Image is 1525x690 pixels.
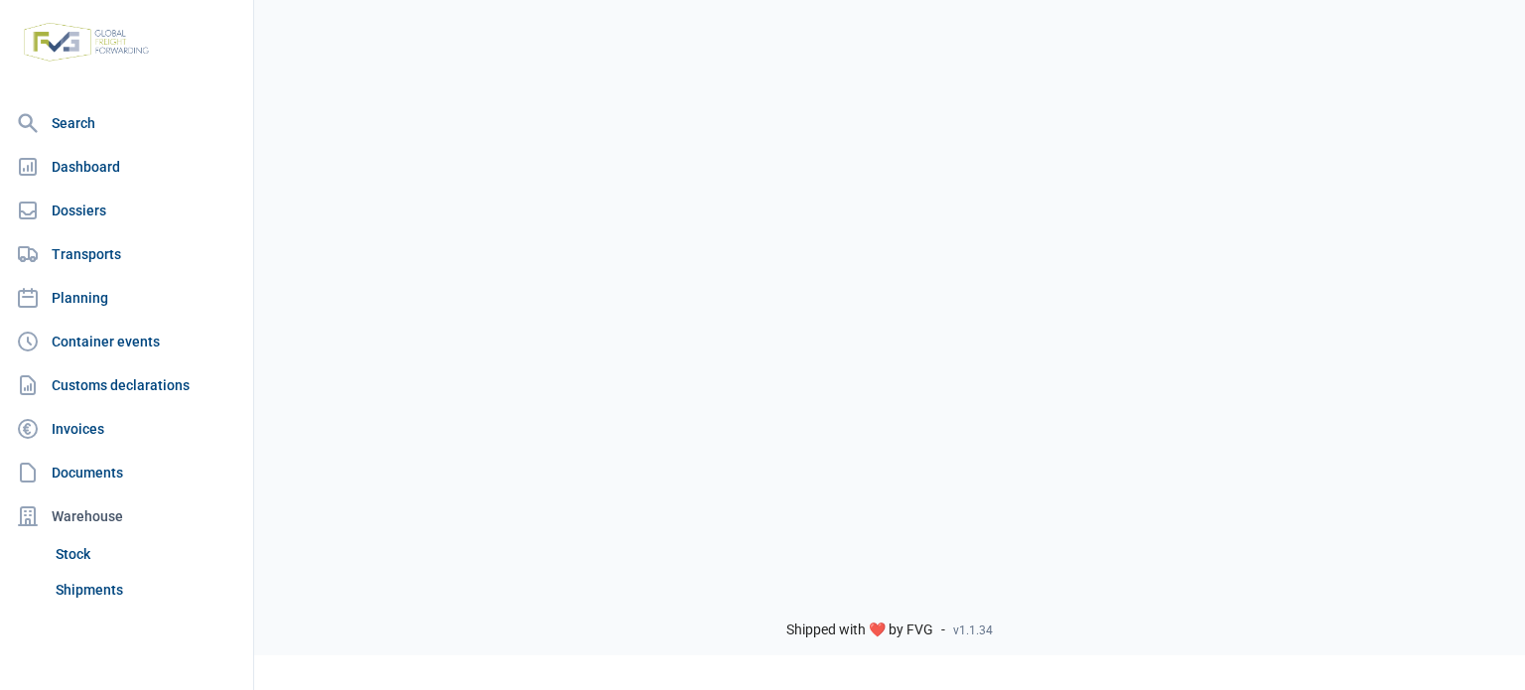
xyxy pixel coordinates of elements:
[48,572,245,608] a: Shipments
[48,536,245,572] a: Stock
[8,322,245,361] a: Container events
[953,622,993,638] span: v1.1.34
[786,621,933,639] span: Shipped with ❤️ by FVG
[8,453,245,492] a: Documents
[8,234,245,274] a: Transports
[8,103,245,143] a: Search
[8,191,245,230] a: Dossiers
[8,496,245,536] div: Warehouse
[8,147,245,187] a: Dashboard
[16,15,157,69] img: FVG - Global freight forwarding
[8,409,245,449] a: Invoices
[8,278,245,318] a: Planning
[8,365,245,405] a: Customs declarations
[941,621,945,639] span: -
